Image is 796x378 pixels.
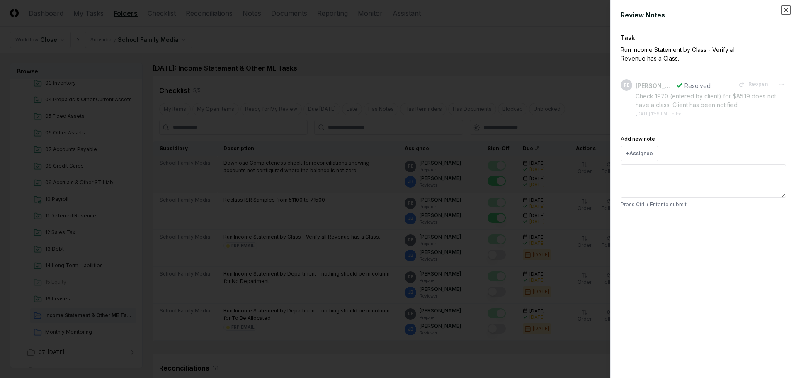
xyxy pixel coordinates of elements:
p: Run Income Statement by Class - Verify all Revenue has a Class. [621,45,757,63]
div: [DATE] 1:59 PM . [636,111,682,117]
button: +Assignee [621,146,658,161]
p: Press Ctrl + Enter to submit [621,201,786,208]
div: Task [621,33,786,42]
label: Add new note [621,136,655,142]
div: Check 1970 (entered by client) for $85.19 does not have a class. Client has been notified. [636,92,786,109]
button: Reopen [733,77,773,92]
span: Edited [670,111,682,116]
div: Resolved [684,81,711,90]
div: Review Notes [621,10,786,20]
div: [PERSON_NAME] [636,81,673,90]
span: RB [624,82,629,88]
